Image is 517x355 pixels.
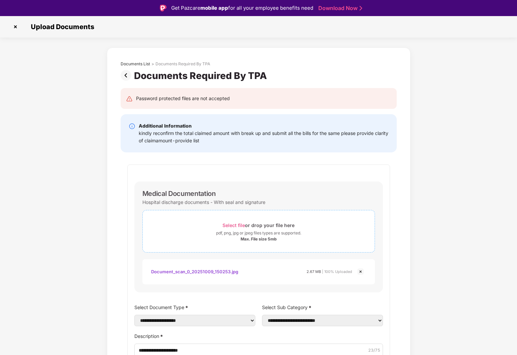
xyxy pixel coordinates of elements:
[126,95,133,102] img: svg+xml;base64,PHN2ZyB4bWxucz0iaHR0cDovL3d3dy53My5vcmcvMjAwMC9zdmciIHdpZHRoPSIyNCIgaGVpZ2h0PSIyNC...
[139,123,192,129] b: Additional Information
[200,5,228,11] strong: mobile app
[142,190,216,198] div: Medical Documentation
[143,215,375,247] span: Select fileor drop your file herepdf, png, jpg or jpeg files types are supported.Max. File size 5mb
[10,21,21,32] img: svg+xml;base64,PHN2ZyBpZD0iQ3Jvc3MtMzJ4MzIiIHhtbG5zPSJodHRwOi8vd3d3LnczLm9yZy8yMDAwL3N2ZyIgd2lkdG...
[142,198,265,207] div: Hospital discharge documents - With seal and signature
[318,5,360,12] a: Download Now
[24,23,98,31] span: Upload Documents
[155,61,210,67] div: Documents Required By TPA
[368,347,380,354] span: 23 /75
[136,95,230,102] div: Password protected files are not accepted
[129,123,135,130] img: svg+xml;base64,PHN2ZyBpZD0iSW5mby0yMHgyMCIgeG1sbnM9Imh0dHA6Ly93d3cudzMub3JnLzIwMDAvc3ZnIiB3aWR0aD...
[151,266,238,277] div: Document_scan_0_20251009_150253.jpg
[357,268,365,276] img: svg+xml;base64,PHN2ZyBpZD0iQ3Jvc3MtMjR4MjQiIHhtbG5zPSJodHRwOi8vd3d3LnczLm9yZy8yMDAwL3N2ZyIgd2lkdG...
[322,269,352,274] span: | 100% Uploaded
[134,70,270,81] div: Documents Required By TPA
[134,302,255,312] label: Select Document Type
[134,331,383,341] label: Description
[160,5,167,11] img: Logo
[360,5,362,12] img: Stroke
[171,4,313,12] div: Get Pazcare for all your employee benefits need
[222,222,245,228] span: Select file
[241,236,277,242] div: Max. File size 5mb
[222,221,295,230] div: or drop your file here
[151,61,154,67] div: >
[216,230,301,236] div: pdf, png, jpg or jpeg files types are supported.
[139,130,389,144] div: kindly reconfirm the total claimed amount with break up and submit all the bills for the same ple...
[121,61,150,67] div: Documents List
[307,269,321,274] span: 2.67 MB
[262,302,383,312] label: Select Sub Category
[121,70,134,81] img: svg+xml;base64,PHN2ZyBpZD0iUHJldi0zMngzMiIgeG1sbnM9Imh0dHA6Ly93d3cudzMub3JnLzIwMDAvc3ZnIiB3aWR0aD...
